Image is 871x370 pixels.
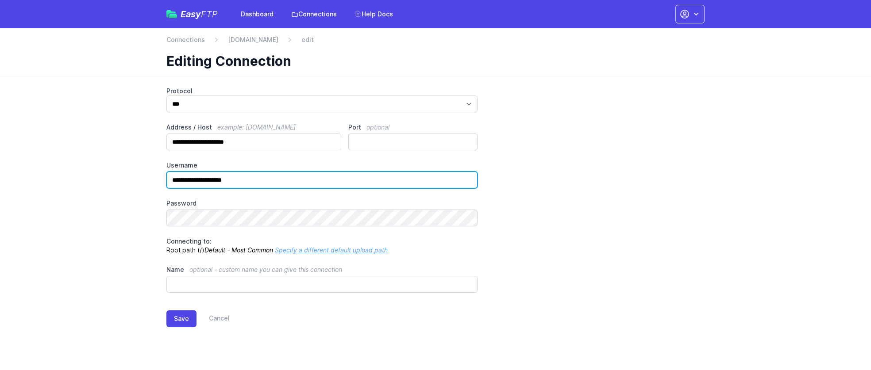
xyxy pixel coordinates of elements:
[275,246,388,254] a: Specify a different default upload path
[349,6,398,22] a: Help Docs
[228,35,278,44] a: [DOMAIN_NAME]
[348,123,478,132] label: Port
[235,6,279,22] a: Dashboard
[201,9,218,19] span: FTP
[181,10,218,19] span: Easy
[166,87,478,95] label: Protocol
[827,326,860,359] iframe: Drift Widget Chat Controller
[204,246,273,254] i: Default - Most Common
[301,35,314,44] span: edit
[217,123,296,131] span: example: [DOMAIN_NAME]
[189,266,342,273] span: optional - custom name you can give this connection
[366,123,389,131] span: optional
[166,310,197,327] button: Save
[166,53,698,69] h1: Editing Connection
[166,199,478,208] label: Password
[286,6,342,22] a: Connections
[166,35,705,50] nav: Breadcrumb
[166,10,218,19] a: EasyFTP
[166,237,478,255] p: Root path (/)
[197,310,230,327] a: Cancel
[166,265,478,274] label: Name
[166,123,341,132] label: Address / Host
[166,237,212,245] span: Connecting to:
[166,35,205,44] a: Connections
[166,161,478,170] label: Username
[166,10,177,18] img: easyftp_logo.png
